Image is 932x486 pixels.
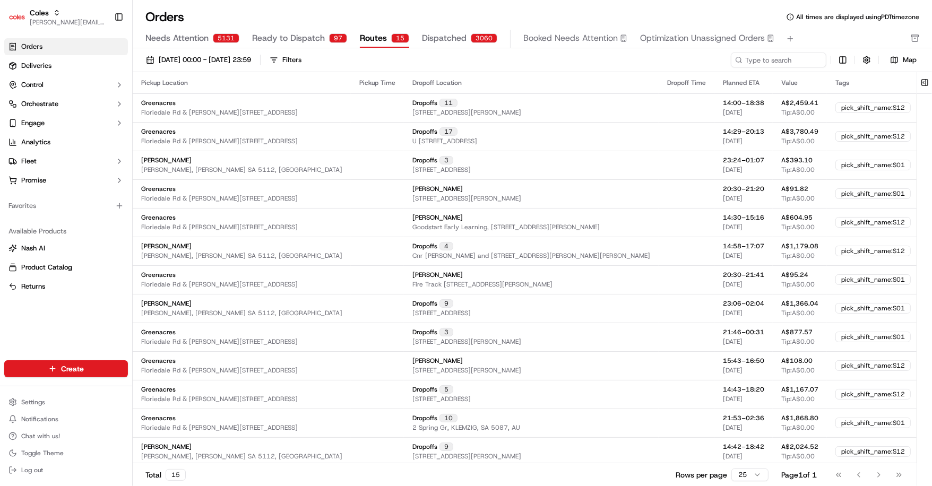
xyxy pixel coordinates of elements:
span: [PERSON_NAME], [PERSON_NAME] SA 5112, [GEOGRAPHIC_DATA] [141,452,342,461]
span: [PERSON_NAME], [PERSON_NAME] SA 5112, [GEOGRAPHIC_DATA] [141,251,342,260]
a: Analytics [4,134,128,151]
span: [PERSON_NAME] [141,242,192,250]
span: Orders [21,42,42,51]
span: [PERSON_NAME] [412,185,463,193]
span: Dropoffs [412,156,437,164]
span: [DATE] [723,452,743,461]
img: Ben Goodger [11,183,28,199]
span: Tip: A$0.00 [781,395,815,403]
span: Knowledge Base [21,237,81,247]
span: [STREET_ADDRESS] [412,166,471,174]
span: Goodstart Early Learning, [STREET_ADDRESS][PERSON_NAME] [412,223,600,231]
div: pick_shift_name:S12 [835,246,911,256]
span: Fleet [21,157,37,166]
span: Dropoffs [412,99,437,107]
span: Notifications [21,415,58,423]
a: Powered byPylon [75,262,128,271]
a: 💻API Documentation [85,232,175,251]
span: Engage [21,118,45,128]
span: Settings [21,398,45,406]
span: Dropoffs [412,385,437,394]
button: Product Catalog [4,259,128,276]
button: Filters [265,53,306,67]
span: Greenacres [141,185,176,193]
span: A$95.24 [781,271,808,279]
div: pick_shift_name:S01 [835,160,911,170]
span: Greenacres [141,414,176,422]
span: Tip: A$0.00 [781,280,815,289]
span: [DATE] 00:00 - [DATE] 23:59 [159,55,251,65]
div: Dropoff Location [412,79,650,87]
span: • [88,164,92,172]
div: 15 [391,33,409,43]
span: 2 Spring Gr, KLEMZIG, SA 5087, AU [412,423,520,432]
span: A$2,459.41 [781,99,818,107]
a: Nash AI [8,244,124,253]
span: A$1,167.07 [781,385,818,394]
span: A$1,868.80 [781,414,818,422]
span: [PERSON_NAME] [33,193,86,201]
span: Tip: A$0.00 [781,166,815,174]
span: Deliveries [21,61,51,71]
span: [PERSON_NAME] [412,213,463,222]
div: pick_shift_name:S12 [835,102,911,113]
span: [DATE] [723,194,743,203]
a: 📗Knowledge Base [6,232,85,251]
p: Rows per page [676,470,727,480]
div: 10 [439,414,458,422]
span: Floriedale Rd & [PERSON_NAME][STREET_ADDRESS] [141,366,298,375]
span: [PERSON_NAME] [141,156,192,164]
button: Log out [4,463,128,478]
span: 20:30 – 21:41 [723,271,764,279]
div: pick_shift_name:S12 [835,389,911,400]
span: Floriedale Rd & [PERSON_NAME][STREET_ADDRESS] [141,423,298,432]
span: Tip: A$0.00 [781,108,815,117]
button: Toggle Theme [4,446,128,461]
span: [DATE] [723,309,743,317]
button: Orchestrate [4,96,128,112]
span: Greenacres [141,127,176,136]
span: Floriedale Rd & [PERSON_NAME][STREET_ADDRESS] [141,337,298,346]
span: Coles [30,7,49,18]
span: 14:29 – 20:13 [723,127,764,136]
span: [STREET_ADDRESS][PERSON_NAME] [412,452,521,461]
span: Pylon [106,263,128,271]
span: A$2,024.52 [781,442,818,451]
span: Greenacres [141,385,176,394]
span: [DATE] [94,164,116,172]
span: API Documentation [100,237,170,247]
span: Promise [21,176,46,185]
span: Tip: A$0.00 [781,309,815,317]
span: Toggle Theme [21,449,64,457]
div: 11 [439,99,458,107]
span: 14:42 – 18:42 [723,442,764,451]
div: Pickup Time [359,79,395,87]
div: 5131 [213,33,239,43]
span: [STREET_ADDRESS] [412,395,471,403]
span: Log out [21,466,43,474]
a: Deliveries [4,57,128,74]
span: [PERSON_NAME] [141,299,192,308]
div: pick_shift_name:S01 [835,274,911,285]
img: 1736555255976-a54dd68f-1ca7-489b-9aae-adbdc363a1c4 [11,101,30,120]
span: [DATE] [94,193,116,201]
div: Page 1 of 1 [781,470,817,480]
div: pick_shift_name:S01 [835,332,911,342]
span: [STREET_ADDRESS][PERSON_NAME] [412,108,521,117]
div: pick_shift_name:S01 [835,418,911,428]
span: • [88,193,92,201]
span: [STREET_ADDRESS][PERSON_NAME] [412,366,521,375]
div: Filters [282,55,301,65]
span: Floriedale Rd & [PERSON_NAME][STREET_ADDRESS] [141,223,298,231]
div: Start new chat [48,101,174,111]
span: [PERSON_NAME] [412,357,463,365]
div: We're available if you need us! [48,111,146,120]
span: Tip: A$0.00 [781,223,815,231]
span: [PERSON_NAME], [PERSON_NAME] SA 5112, [GEOGRAPHIC_DATA] [141,166,342,174]
button: Promise [4,172,128,189]
div: Favorites [4,197,128,214]
input: Type to search [731,53,826,67]
span: Cnr [PERSON_NAME] and [STREET_ADDRESS][PERSON_NAME][PERSON_NAME] [412,251,650,260]
div: pick_shift_name:S12 [835,217,911,228]
span: [DATE] [723,423,743,432]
